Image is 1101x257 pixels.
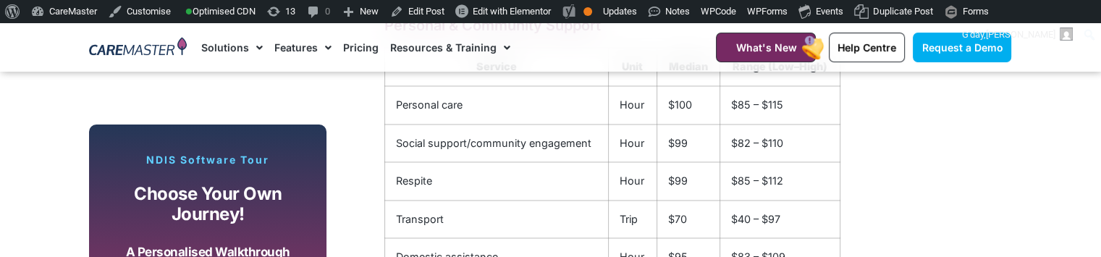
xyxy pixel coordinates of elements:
img: CareMaster Logo [89,37,187,59]
td: $40 – $97 [720,200,840,238]
td: $99 [657,124,720,162]
a: What's New [716,33,816,62]
td: Transport [385,200,609,238]
td: Trip [608,200,657,238]
span: Edit with Elementor [473,6,551,17]
span: [PERSON_NAME] [986,29,1055,40]
td: Hour [608,85,657,124]
td: Social support/community engagement [385,124,609,162]
a: G'day, [957,23,1079,46]
a: Resources & Training [390,23,510,72]
td: $85 – $112 [720,162,840,201]
td: $82 – $110 [720,124,840,162]
td: $70 [657,200,720,238]
a: Features [274,23,332,72]
td: $85 – $115 [720,85,840,124]
td: Hour [608,162,657,201]
div: OK [583,7,592,16]
span: What's New [735,41,796,54]
p: Choose your own journey! [114,184,301,225]
a: Pricing [343,23,379,72]
p: NDIS Software Tour [104,153,312,167]
td: $99 [657,162,720,201]
td: Personal care [385,85,609,124]
td: Hour [608,124,657,162]
a: Solutions [201,23,263,72]
a: Help Centre [829,33,905,62]
span: Request a Demo [921,41,1003,54]
span: Help Centre [838,41,896,54]
a: Request a Demo [913,33,1011,62]
td: Respite [385,162,609,201]
nav: Menu [201,23,680,72]
td: $100 [657,85,720,124]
